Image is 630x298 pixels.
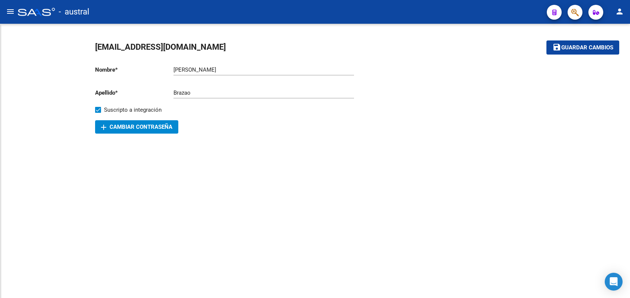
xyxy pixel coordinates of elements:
div: Open Intercom Messenger [605,273,623,291]
span: Guardar cambios [561,45,613,51]
span: Cambiar Contraseña [101,124,172,130]
span: Suscripto a integración [104,105,162,114]
p: Apellido [95,89,173,97]
button: Cambiar Contraseña [95,120,178,134]
mat-icon: person [615,7,624,16]
p: Nombre [95,66,173,74]
span: [EMAIL_ADDRESS][DOMAIN_NAME] [95,42,226,52]
mat-icon: menu [6,7,15,16]
button: Guardar cambios [546,40,619,54]
mat-icon: save [552,43,561,52]
span: - austral [59,4,89,20]
mat-icon: add [99,123,108,132]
